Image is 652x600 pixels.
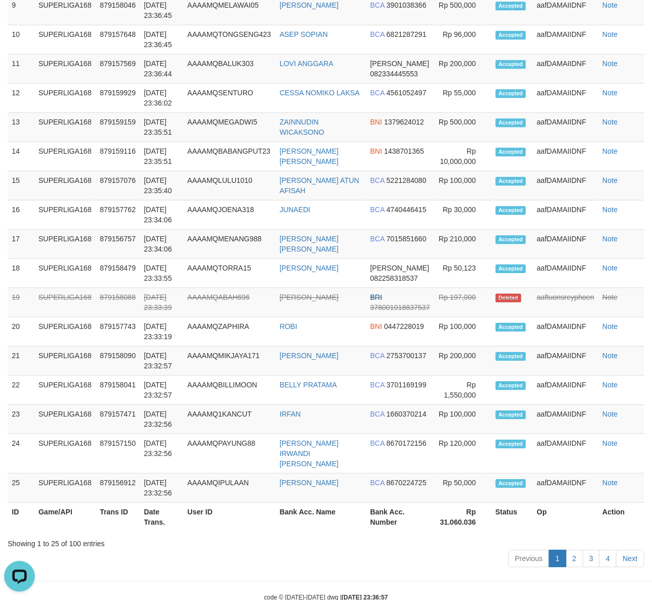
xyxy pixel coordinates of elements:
[370,479,384,487] span: BCA
[140,171,184,200] td: [DATE] 23:35:40
[533,113,598,142] td: aafDAMAIIDNF
[496,264,526,273] span: Accepted
[280,351,339,360] a: [PERSON_NAME]
[533,405,598,434] td: aafDAMAIIDNF
[184,376,276,405] td: AAAAMQBILLIMOON
[386,439,426,447] span: Copy 8670172156 to clipboard
[603,118,618,126] a: Note
[96,405,140,434] td: 879157471
[435,25,492,54] td: Rp 96,000
[386,235,426,243] span: Copy 7015851660 to clipboard
[96,84,140,113] td: 879159929
[370,235,384,243] span: BCA
[34,230,96,259] td: SUPERLIGA168
[370,439,384,447] span: BCA
[496,381,526,390] span: Accepted
[34,84,96,113] td: SUPERLIGA168
[140,84,184,113] td: [DATE] 23:36:02
[280,1,339,9] a: [PERSON_NAME]
[370,30,384,38] span: BCA
[8,503,34,532] th: ID
[34,376,96,405] td: SUPERLIGA168
[533,200,598,230] td: aafDAMAIIDNF
[533,25,598,54] td: aafDAMAIIDNF
[435,473,492,503] td: Rp 50,000
[280,479,339,487] a: [PERSON_NAME]
[386,89,426,97] span: Copy 4561052497 to clipboard
[8,113,34,142] td: 13
[280,381,337,389] a: BELLY PRATAMA
[280,147,339,165] a: [PERSON_NAME] [PERSON_NAME]
[370,59,429,68] span: [PERSON_NAME]
[386,30,426,38] span: Copy 6821287291 to clipboard
[603,381,618,389] a: Note
[280,59,334,68] a: LOVI ANGGARA
[370,322,382,330] span: BNI
[533,171,598,200] td: aafDAMAIIDNF
[96,288,140,317] td: 879158088
[8,200,34,230] td: 16
[184,200,276,230] td: AAAAMQJOENA318
[384,118,424,126] span: Copy 1379624012 to clipboard
[8,25,34,54] td: 10
[384,147,424,155] span: Copy 1438701365 to clipboard
[496,89,526,98] span: Accepted
[435,405,492,434] td: Rp 100,000
[140,25,184,54] td: [DATE] 23:36:45
[603,264,618,272] a: Note
[34,113,96,142] td: SUPERLIGA168
[8,473,34,503] td: 25
[34,171,96,200] td: SUPERLIGA168
[603,293,618,301] a: Note
[96,230,140,259] td: 879156757
[8,534,644,549] div: Showing 1 to 25 of 100 entries
[566,550,583,567] a: 2
[370,205,384,214] span: BCA
[496,118,526,127] span: Accepted
[34,259,96,288] td: SUPERLIGA168
[533,317,598,346] td: aafDAMAIIDNF
[496,479,526,488] span: Accepted
[599,503,644,532] th: Action
[96,200,140,230] td: 879157762
[533,376,598,405] td: aafDAMAIIDNF
[508,550,549,567] a: Previous
[280,89,360,97] a: CESSA NOMIKO LAKSA
[184,171,276,200] td: AAAAMQLULU1010
[140,113,184,142] td: [DATE] 23:35:51
[496,206,526,215] span: Accepted
[34,288,96,317] td: SUPERLIGA168
[96,346,140,376] td: 879158090
[496,440,526,448] span: Accepted
[533,54,598,84] td: aafDAMAIIDNF
[34,473,96,503] td: SUPERLIGA168
[280,439,339,468] a: [PERSON_NAME] IRWANDI [PERSON_NAME]
[370,264,429,272] span: [PERSON_NAME]
[603,205,618,214] a: Note
[533,473,598,503] td: aafDAMAIIDNF
[533,346,598,376] td: aafDAMAIIDNF
[603,1,618,9] a: Note
[386,1,426,9] span: Copy 3901038366 to clipboard
[280,176,359,195] a: [PERSON_NAME] ATUN AFISAH
[533,230,598,259] td: aafDAMAIIDNF
[140,346,184,376] td: [DATE] 23:32:57
[280,118,324,136] a: ZAINNUDIN WICAKSONO
[8,171,34,200] td: 15
[8,259,34,288] td: 18
[496,352,526,361] span: Accepted
[370,274,418,282] span: Copy 082258318537 to clipboard
[583,550,600,567] a: 3
[603,176,618,184] a: Note
[496,410,526,419] span: Accepted
[34,405,96,434] td: SUPERLIGA168
[184,54,276,84] td: AAAAMQBALUK303
[370,118,382,126] span: BNI
[603,410,618,418] a: Note
[603,30,618,38] a: Note
[496,60,526,69] span: Accepted
[8,230,34,259] td: 17
[34,142,96,171] td: SUPERLIGA168
[140,200,184,230] td: [DATE] 23:34:06
[34,54,96,84] td: SUPERLIGA168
